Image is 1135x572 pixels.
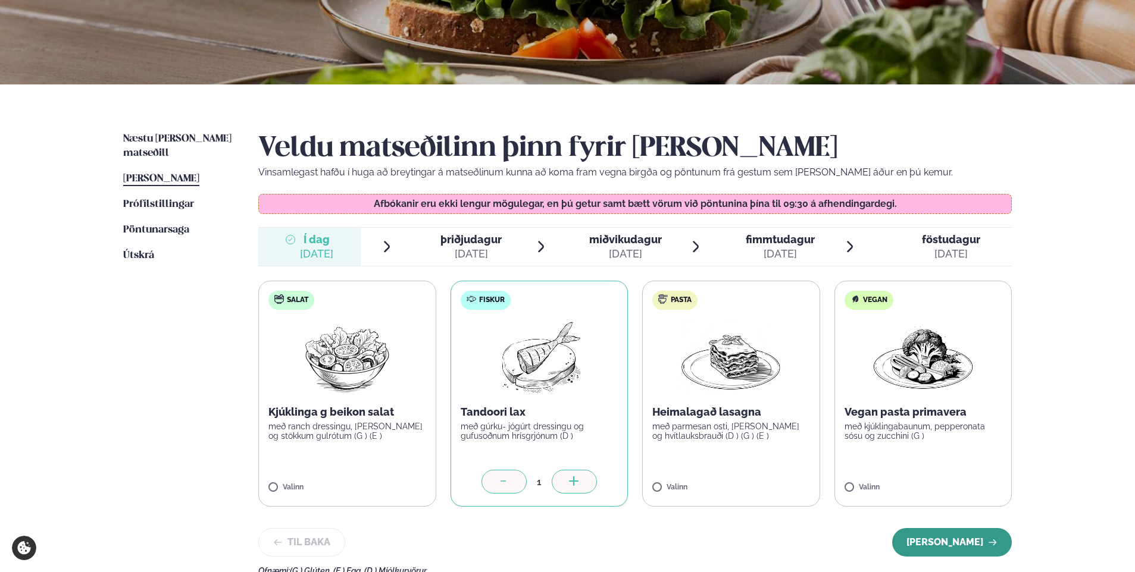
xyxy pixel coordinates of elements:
p: með ranch dressingu, [PERSON_NAME] og stökkum gulrótum (G ) (E ) [268,422,426,441]
img: Vegan.png [871,319,975,395]
span: fimmtudagur [746,233,815,246]
img: Salad.png [295,319,400,395]
p: Tandoori lax [461,405,618,419]
span: föstudagur [922,233,980,246]
span: Vegan [863,296,887,305]
p: með gúrku- jógúrt dressingu og gufusoðnum hrísgrjónum (D ) [461,422,618,441]
p: Heimalagað lasagna [652,405,810,419]
div: [DATE] [922,247,980,261]
a: Cookie settings [12,536,36,560]
span: miðvikudagur [589,233,662,246]
div: [DATE] [440,247,502,261]
p: Vinsamlegast hafðu í huga að breytingar á matseðlinum kunna að koma fram vegna birgða og pöntunum... [258,165,1012,180]
span: Í dag [300,232,333,247]
div: [DATE] [746,247,815,261]
div: 1 [527,475,552,489]
img: Lasagna.png [679,319,783,395]
span: Fiskur [479,296,505,305]
button: Til baka [258,528,345,557]
img: pasta.svg [658,294,668,304]
span: Prófílstillingar [123,199,194,209]
span: [PERSON_NAME] [123,174,199,184]
img: Fish.png [486,319,592,395]
p: með parmesan osti, [PERSON_NAME] og hvítlauksbrauði (D ) (G ) (E ) [652,422,810,441]
span: Útskrá [123,250,154,260]
div: [DATE] [300,247,333,261]
a: Pöntunarsaga [123,223,189,237]
img: Vegan.svg [851,294,860,304]
span: Pöntunarsaga [123,225,189,235]
a: Prófílstillingar [123,197,194,212]
img: fish.svg [467,294,476,304]
a: Útskrá [123,249,154,263]
span: Pasta [671,296,692,305]
span: Næstu [PERSON_NAME] matseðill [123,134,232,158]
p: með kjúklingabaunum, pepperonata sósu og zucchini (G ) [845,422,1002,441]
p: Vegan pasta primavera [845,405,1002,419]
span: þriðjudagur [440,233,502,246]
span: Salat [287,296,308,305]
h2: Veldu matseðilinn þinn fyrir [PERSON_NAME] [258,132,1012,165]
p: Afbókanir eru ekki lengur mögulegar, en þú getur samt bætt vörum við pöntunina þína til 09:30 á a... [271,199,1000,209]
div: [DATE] [589,247,662,261]
img: salad.svg [274,294,284,304]
p: Kjúklinga g beikon salat [268,405,426,419]
a: Næstu [PERSON_NAME] matseðill [123,132,234,161]
button: [PERSON_NAME] [892,528,1012,557]
a: [PERSON_NAME] [123,172,199,186]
